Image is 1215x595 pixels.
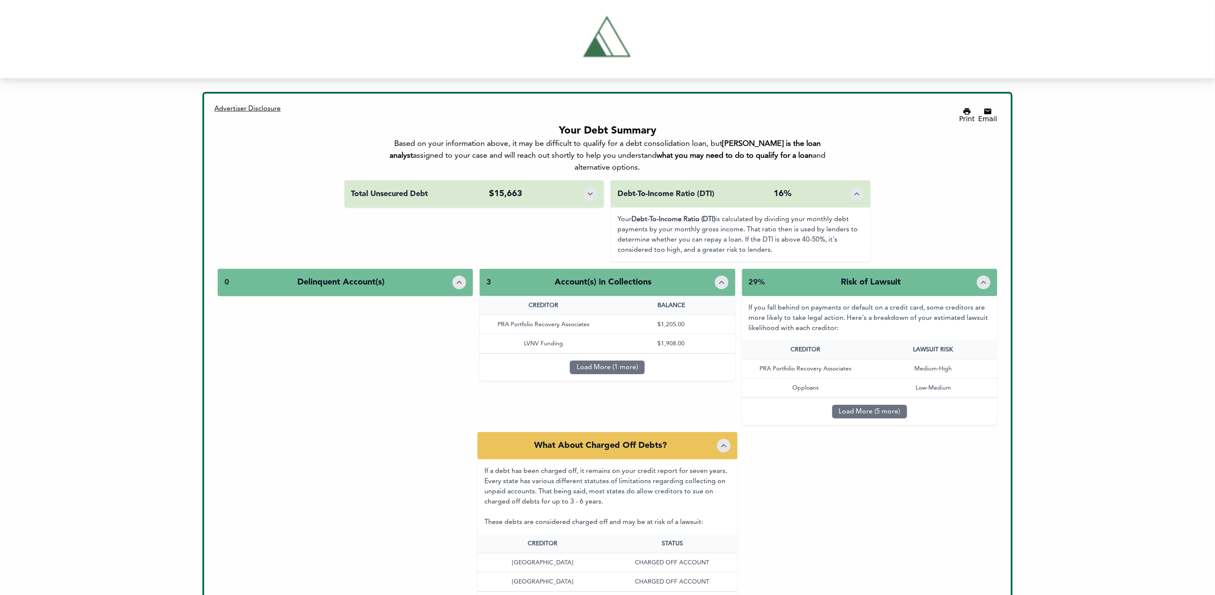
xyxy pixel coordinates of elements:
[480,296,607,315] div: CREDITOR
[480,334,607,353] div: LVNV Funding
[749,276,765,288] div: 29%
[977,276,990,289] button: Toggle details
[570,361,645,374] button: Load More (1 more)
[774,188,791,200] div: 16%
[742,379,870,397] div: Opploans
[478,572,607,591] div: [GEOGRAPHIC_DATA]
[632,216,715,223] b: Debt-To-Income Ratio (DTI)
[959,107,975,122] button: Print
[351,188,428,200] div: Total Unsecured Debt
[870,340,997,359] div: LAWSUIT RISK
[607,296,735,315] div: BALANCE
[534,440,667,452] div: What About Charged Off Debts?
[832,405,907,418] button: Load More (5 more)
[555,276,652,288] div: Account(s) in Collections
[480,315,607,334] div: PRA Portfolio Recovery Associates
[870,359,997,378] div: Medium-High
[214,105,281,112] span: Advertiser Disclosure
[658,322,685,327] span: $1,205.00
[583,187,597,201] button: Toggle details
[717,439,731,453] button: Toggle details
[742,296,997,340] div: If you fall behind on payments or default on a credit card, some creditors are more likely to tak...
[374,124,842,138] div: Your Debt Summary
[959,116,975,122] div: Print
[657,152,813,159] b: what you may need to do to qualify for a loan
[850,187,864,201] button: Toggle details
[374,138,842,174] div: Based on your information above, it may be difficult to qualify for a debt consolidation loan, bu...
[225,276,229,288] div: 0
[742,340,870,359] div: CREDITOR
[574,7,641,71] img: Tryascend.com
[607,534,737,553] div: STATUS
[742,359,870,378] div: PRA Portfolio Recovery Associates
[611,208,871,262] div: Your is calculated by dividing your monthly debt payments by your monthly gross income. That rati...
[487,276,491,288] div: 3
[841,276,901,288] div: Risk of Lawsuit
[407,7,808,71] a: Tryascend.com
[658,341,685,347] span: $1,908.00
[607,572,737,591] div: CHARGED OFF ACCOUNT
[478,553,607,572] div: [GEOGRAPHIC_DATA]
[489,188,523,200] div: $15,663
[870,379,997,397] div: Low-Medium
[452,276,466,289] button: Toggle details
[478,459,737,534] div: If a debt has been charged off, it remains on your credit report for seven years. Every state has...
[607,553,737,572] div: CHARGED OFF ACCOUNT
[617,188,714,200] div: Debt-To-Income Ratio (DTI)
[297,276,384,288] div: Delinquent Account(s)
[715,276,728,289] button: Toggle details
[978,107,997,122] button: Email
[478,534,607,553] div: CREDITOR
